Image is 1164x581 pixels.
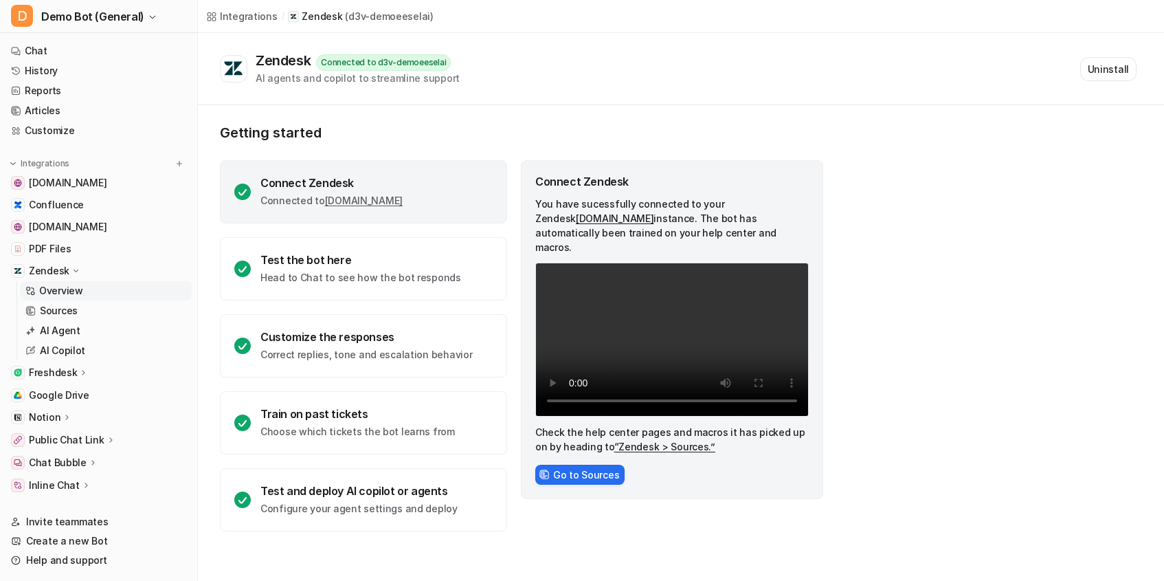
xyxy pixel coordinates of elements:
[29,366,77,380] p: Freshdesk
[1080,57,1137,81] button: Uninstall
[260,330,472,344] div: Customize the responses
[11,5,33,27] span: D
[40,304,78,318] p: Sources
[29,198,84,212] span: Confluence
[5,61,192,80] a: History
[5,386,192,405] a: Google DriveGoogle Drive
[535,465,625,485] button: Go to Sources
[40,344,85,358] p: AI Copilot
[29,176,107,190] span: [DOMAIN_NAME]
[5,157,74,171] button: Integrations
[14,436,22,444] img: Public Chat Link
[260,253,461,267] div: Test the bot here
[288,10,433,23] a: Zendesk(d3v-demoeeselai)
[256,52,316,69] div: Zendesk
[5,101,192,120] a: Articles
[14,245,22,253] img: PDF Files
[535,425,809,454] p: Check the help center pages and macros it has picked up on by heading to
[5,239,192,259] a: PDF FilesPDF Files
[220,124,825,141] p: Getting started
[20,321,192,340] a: AI Agent
[20,301,192,320] a: Sources
[39,284,83,298] p: Overview
[8,159,18,168] img: expand menu
[14,223,22,231] img: www.atlassian.com
[539,470,549,479] img: sourcesIcon
[5,531,192,551] a: Create a new Bot
[260,425,455,439] p: Choose which tickets the bot learns from
[5,195,192,215] a: ConfluenceConfluence
[29,242,71,256] span: PDF Files
[29,456,87,470] p: Chat Bubble
[21,158,69,169] p: Integrations
[14,267,22,275] img: Zendesk
[220,9,278,23] div: Integrations
[175,159,184,168] img: menu_add.svg
[5,41,192,61] a: Chat
[14,459,22,467] img: Chat Bubble
[14,201,22,209] img: Confluence
[260,348,472,362] p: Correct replies, tone and escalation behavior
[614,441,715,452] a: “Zendesk > Sources.”
[260,176,403,190] div: Connect Zendesk
[5,121,192,140] a: Customize
[5,512,192,531] a: Invite teammates
[40,324,80,338] p: AI Agent
[5,551,192,570] a: Help and support
[260,502,458,516] p: Configure your agent settings and deploy
[14,481,22,490] img: Inline Chat
[316,54,451,71] div: Connected to d3v-demoeeselai
[29,264,69,278] p: Zendesk
[29,410,60,424] p: Notion
[5,217,192,237] a: www.atlassian.com[DOMAIN_NAME]
[282,10,284,23] span: /
[29,388,89,402] span: Google Drive
[576,212,653,224] a: [DOMAIN_NAME]
[20,341,192,360] a: AI Copilot
[535,175,809,188] div: Connect Zendesk
[260,484,458,498] div: Test and deploy AI copilot or agents
[345,10,433,23] p: ( d3v-demoeeselai )
[260,407,455,421] div: Train on past tickets
[29,479,80,492] p: Inline Chat
[14,391,22,399] img: Google Drive
[5,173,192,193] a: www.airbnb.com[DOMAIN_NAME]
[325,195,403,206] a: [DOMAIN_NAME]
[14,413,22,421] img: Notion
[14,369,22,377] img: Freshdesk
[260,194,403,208] p: Connected to
[256,71,460,85] div: AI agents and copilot to streamline support
[41,7,144,26] span: Demo Bot (General)
[20,281,192,300] a: Overview
[302,10,342,23] p: Zendesk
[29,433,104,447] p: Public Chat Link
[29,220,107,234] span: [DOMAIN_NAME]
[260,271,461,285] p: Head to Chat to see how the bot responds
[14,179,22,187] img: www.airbnb.com
[535,197,809,254] p: You have sucessfully connected to your Zendesk instance. The bot has automatically been trained o...
[206,9,278,23] a: Integrations
[223,61,244,77] img: Zendesk logo
[5,81,192,100] a: Reports
[535,263,809,417] video: Your browser does not support the video tag.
